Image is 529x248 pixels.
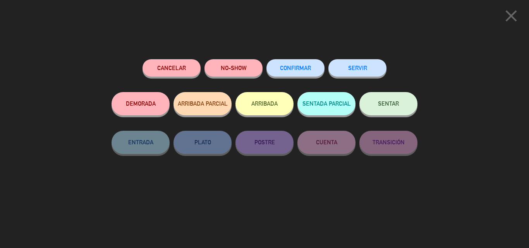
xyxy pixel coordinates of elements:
[297,131,356,154] button: CUENTA
[359,131,417,154] button: TRANSICIÓN
[359,92,417,115] button: SENTAR
[143,59,201,77] button: Cancelar
[178,100,228,107] span: ARRIBADA PARCIAL
[112,92,170,115] button: DEMORADA
[499,6,523,29] button: close
[235,131,294,154] button: POSTRE
[280,65,311,71] span: CONFIRMAR
[502,6,521,26] i: close
[328,59,386,77] button: SERVIR
[112,131,170,154] button: ENTRADA
[266,59,325,77] button: CONFIRMAR
[297,92,356,115] button: SENTADA PARCIAL
[173,131,232,154] button: PLATO
[378,100,399,107] span: SENTAR
[204,59,263,77] button: NO-SHOW
[235,92,294,115] button: ARRIBADA
[173,92,232,115] button: ARRIBADA PARCIAL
